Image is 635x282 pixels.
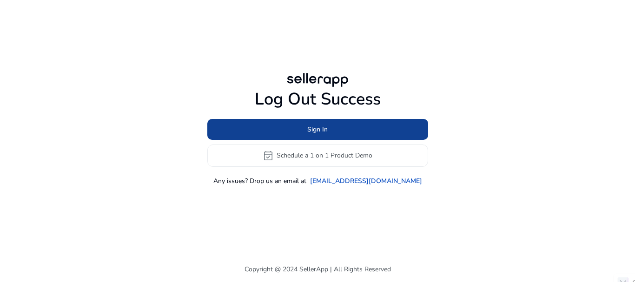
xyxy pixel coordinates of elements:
[310,176,422,186] a: [EMAIL_ADDRESS][DOMAIN_NAME]
[263,150,274,161] span: event_available
[207,144,428,167] button: event_availableSchedule a 1 on 1 Product Demo
[207,89,428,109] h1: Log Out Success
[307,125,328,134] span: Sign In
[207,119,428,140] button: Sign In
[213,176,306,186] p: Any issues? Drop us an email at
